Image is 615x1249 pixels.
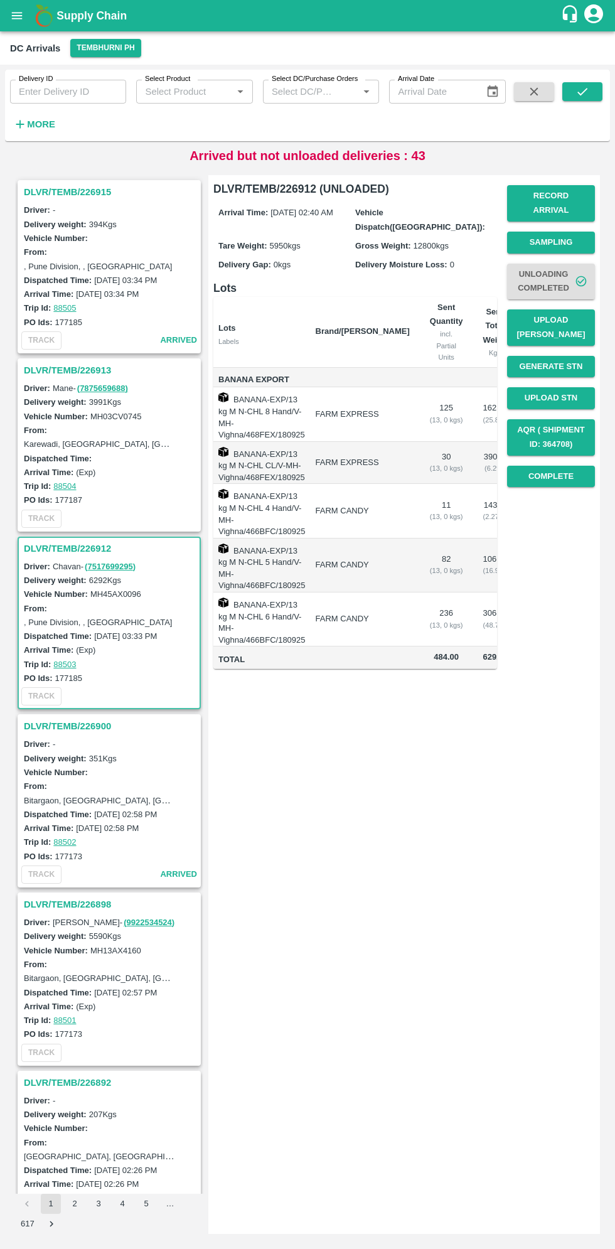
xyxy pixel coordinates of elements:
[55,318,82,327] label: 177185
[582,3,605,29] div: account of current user
[306,592,420,646] td: FARM CANDY
[218,392,228,402] img: box
[450,260,454,269] span: 0
[274,260,291,269] span: 0 kgs
[306,539,420,592] td: FARM CANDY
[473,539,517,592] td: 1066 kg
[430,650,463,665] span: 484.00
[473,387,517,441] td: 1625 kg
[218,373,306,387] span: Banana Export
[420,484,473,538] td: 11
[94,810,157,819] label: [DATE] 02:58 PM
[24,1075,198,1091] h3: DLVR/TEMB/226892
[160,333,197,348] span: arrived
[218,260,271,269] label: Delivery Gap:
[483,652,525,662] span: 6292.00 Kg
[213,484,306,538] td: BANANA-EXP/13 kg M N-CHL 4 Hand/V-MH-Vighna/466BFC/180925
[483,347,507,358] div: Kgs
[483,511,507,522] div: ( 2.27 %)
[389,80,475,104] input: Arrival Date
[213,592,306,646] td: BANANA-EXP/13 kg M N-CHL 6 Hand/V-MH-Vighna/466BFC/180925
[55,673,82,683] label: 177185
[24,481,51,491] label: Trip Id:
[430,328,463,363] div: incl. Partial Units
[420,539,473,592] td: 82
[89,220,117,229] label: 394 Kgs
[24,589,88,599] label: Vehicle Number:
[483,414,507,426] div: ( 25.83 %)
[124,918,174,927] a: (9922534524)
[507,387,595,409] button: Upload STN
[24,795,417,805] label: Bitargaon, [GEOGRAPHIC_DATA], [GEOGRAPHIC_DATA], [GEOGRAPHIC_DATA], [GEOGRAPHIC_DATA]
[76,823,139,833] label: [DATE] 02:58 PM
[24,468,73,477] label: Arrival Time:
[24,837,51,847] label: Trip Id:
[145,74,190,84] label: Select Product
[76,1179,139,1189] label: [DATE] 02:26 PM
[430,619,463,631] div: ( 13, 0 kgs)
[355,260,447,269] label: Delivery Moisture Loss:
[89,754,117,763] label: 351 Kgs
[190,146,425,165] p: Arrived but not unloaded deliveries : 43
[473,592,517,646] td: 3068 kg
[53,837,76,847] a: 88502
[24,1002,73,1011] label: Arrival Time:
[218,598,228,608] img: box
[94,988,157,997] label: [DATE] 02:57 PM
[473,484,517,538] td: 143 kg
[88,1194,109,1214] button: Go to page 3
[232,83,249,100] button: Open
[89,931,121,941] label: 5590 Kgs
[24,988,92,997] label: Dispatched Time:
[24,645,73,655] label: Arrival Time:
[24,247,47,257] label: From:
[27,119,55,129] strong: More
[94,631,157,641] label: [DATE] 03:33 PM
[31,3,56,28] img: logo
[10,80,126,104] input: Enter Delivery ID
[481,80,505,104] button: Choose date
[24,289,73,299] label: Arrival Time:
[24,262,172,271] label: , Pune Division, , [GEOGRAPHIC_DATA]
[76,1002,95,1011] label: (Exp)
[316,326,410,336] b: Brand/[PERSON_NAME]
[24,397,87,407] label: Delivery weight:
[24,896,198,913] h3: DLVR/TEMB/226898
[24,918,50,927] label: Driver:
[53,918,176,927] span: [PERSON_NAME] -
[24,1096,50,1105] label: Driver:
[10,40,60,56] div: DC Arrivals
[420,592,473,646] td: 236
[24,576,87,585] label: Delivery weight:
[213,180,497,198] h6: DLVR/TEMB/226912 (UNLOADED)
[53,660,76,669] a: 88503
[89,1110,117,1119] label: 207 Kgs
[414,241,449,250] span: 12800 kgs
[65,1194,85,1214] button: Go to page 2
[24,426,47,435] label: From:
[218,653,306,667] span: Total
[430,511,463,522] div: ( 13, 0 kgs)
[483,463,507,474] div: ( 6.2 %)
[218,489,228,499] img: box
[24,1016,51,1025] label: Trip Id:
[112,1194,132,1214] button: Go to page 4
[24,618,172,627] label: , Pune Division, , [GEOGRAPHIC_DATA]
[24,660,51,669] label: Trip Id:
[306,387,420,441] td: FARM EXPRESS
[213,387,306,441] td: BANANA-EXP/13 kg M N-CHL 8 Hand/V-MH-Vighna/468FEX/180925
[355,241,411,250] label: Gross Weight:
[24,604,47,613] label: From:
[24,276,92,285] label: Dispatched Time:
[53,1016,76,1025] a: 88501
[24,362,198,378] h3: DLVR/TEMB/226913
[24,318,53,327] label: PO Ids:
[76,645,95,655] label: (Exp)
[24,946,88,955] label: Vehicle Number:
[24,823,73,833] label: Arrival Time:
[24,303,51,313] label: Trip Id:
[24,768,88,777] label: Vehicle Number:
[306,484,420,538] td: FARM CANDY
[213,442,306,485] td: BANANA-EXP/13 kg M N-CHL CL/V-MH-Vighna/468FEX/180925
[24,960,47,969] label: From:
